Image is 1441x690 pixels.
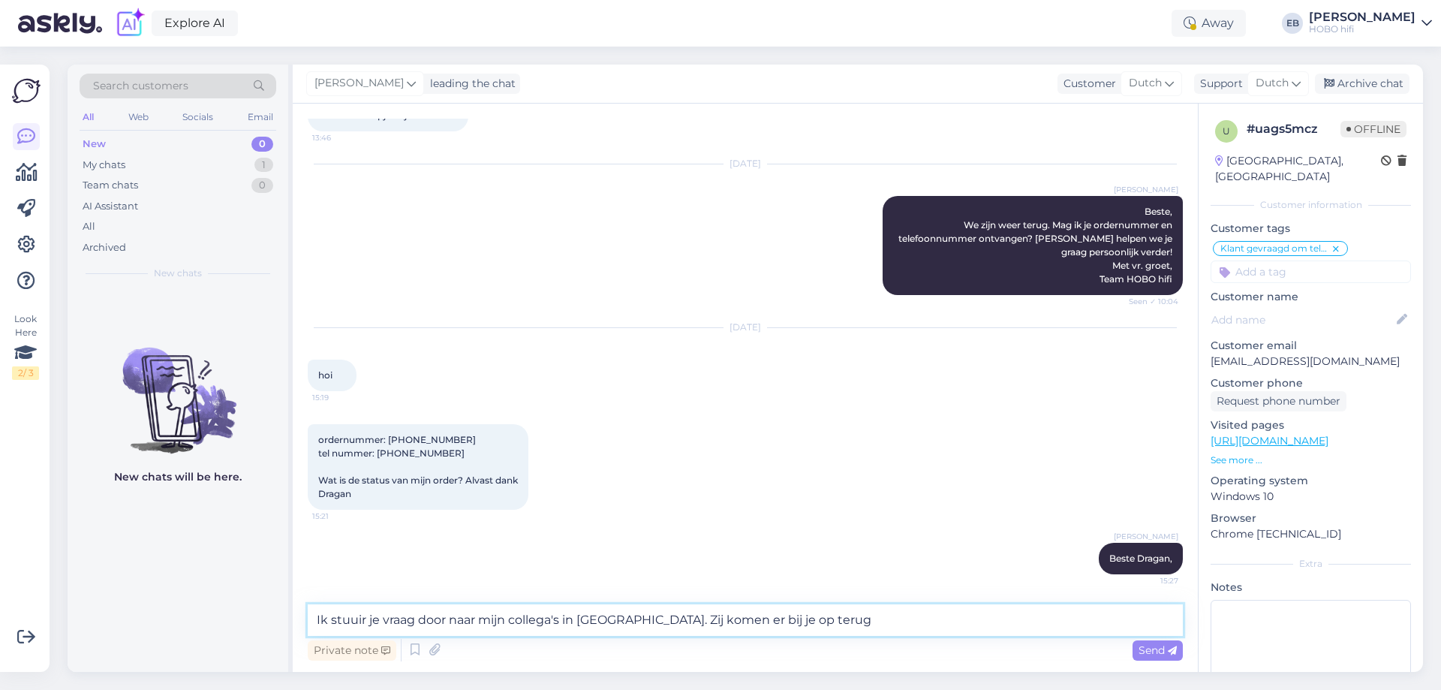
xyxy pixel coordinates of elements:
[68,321,288,456] img: No chats
[1129,75,1162,92] span: Dutch
[114,469,242,485] p: New chats will be here.
[251,137,273,152] div: 0
[1211,417,1411,433] p: Visited pages
[1139,643,1177,657] span: Send
[1215,153,1381,185] div: [GEOGRAPHIC_DATA], [GEOGRAPHIC_DATA]
[245,107,276,127] div: Email
[83,158,125,173] div: My chats
[1309,23,1415,35] div: HOBO hifi
[1114,184,1178,195] span: [PERSON_NAME]
[12,312,39,380] div: Look Here
[179,107,216,127] div: Socials
[80,107,97,127] div: All
[1211,261,1411,283] input: Add a tag
[424,76,516,92] div: leading the chat
[1282,13,1303,34] div: EB
[93,78,188,94] span: Search customers
[1211,453,1411,467] p: See more ...
[152,11,238,36] a: Explore AI
[308,157,1183,170] div: [DATE]
[312,511,369,522] span: 15:21
[1211,557,1411,571] div: Extra
[1172,10,1246,37] div: Away
[318,434,518,499] span: ordernummer: [PHONE_NUMBER] tel nummer: [PHONE_NUMBER] Wat is de status van mijn order? Alvast da...
[314,75,404,92] span: [PERSON_NAME]
[1211,489,1411,505] p: Windows 10
[83,240,126,255] div: Archived
[1114,531,1178,542] span: [PERSON_NAME]
[1057,76,1116,92] div: Customer
[1122,575,1178,586] span: 15:27
[1211,221,1411,237] p: Customer tags
[1211,434,1328,447] a: [URL][DOMAIN_NAME]
[1223,125,1230,137] span: u
[308,640,396,661] div: Private note
[1211,511,1411,526] p: Browser
[1256,75,1289,92] span: Dutch
[1211,354,1411,369] p: [EMAIL_ADDRESS][DOMAIN_NAME]
[83,219,95,234] div: All
[83,178,138,193] div: Team chats
[318,369,332,381] span: hoi
[312,132,369,143] span: 13:46
[254,158,273,173] div: 1
[1211,526,1411,542] p: Chrome [TECHNICAL_ID]
[1211,312,1394,328] input: Add name
[125,107,152,127] div: Web
[1122,296,1178,307] span: Seen ✓ 10:04
[312,392,369,403] span: 15:19
[1220,244,1331,253] span: Klant gevraagd om telefoonnummer
[83,199,138,214] div: AI Assistant
[1247,120,1340,138] div: # uags5mcz
[1211,473,1411,489] p: Operating system
[308,604,1183,636] textarea: Ik stuuir je vraag door naar mijn collega's in [GEOGRAPHIC_DATA]. Zij komen er bij je op terug
[1315,74,1409,94] div: Archive chat
[1340,121,1406,137] span: Offline
[1109,553,1172,564] span: Beste Dragan,
[1309,11,1432,35] a: [PERSON_NAME]HOBO hifi
[251,178,273,193] div: 0
[1211,580,1411,595] p: Notes
[154,267,202,280] span: New chats
[1211,289,1411,305] p: Customer name
[12,77,41,105] img: Askly Logo
[12,366,39,380] div: 2 / 3
[1211,198,1411,212] div: Customer information
[1211,338,1411,354] p: Customer email
[1309,11,1415,23] div: [PERSON_NAME]
[83,137,106,152] div: New
[1211,375,1411,391] p: Customer phone
[1211,391,1346,411] div: Request phone number
[308,321,1183,334] div: [DATE]
[114,8,146,39] img: explore-ai
[1194,76,1243,92] div: Support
